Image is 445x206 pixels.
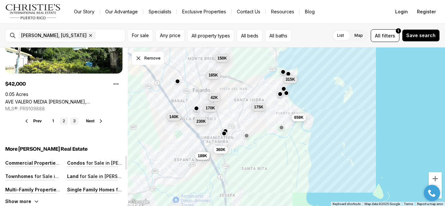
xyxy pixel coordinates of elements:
a: 2 [60,117,68,125]
button: Contact Us [232,7,266,16]
p: for Sale in [PERSON_NAME] [33,173,96,179]
button: All property types [187,29,234,42]
p: for Sale in [PERSON_NAME] [115,187,178,192]
a: Commercial Properties for Sale in [PERSON_NAME] [5,160,122,166]
button: Any price [156,29,185,42]
button: Prev [24,118,42,124]
a: Exclusive Properties [177,7,231,16]
p: for Sale in [PERSON_NAME] [85,160,148,166]
a: Specialists [143,7,177,16]
p: Land [67,173,79,179]
span: 360K [216,147,225,152]
button: 360K [213,146,228,154]
button: 140K [167,113,181,121]
button: Save search [402,29,440,42]
span: 659K [294,115,304,120]
button: Property options [109,77,122,90]
button: Next [86,118,104,124]
span: Register [417,9,436,14]
label: List [332,30,349,41]
nav: Pagination [50,117,78,125]
label: Map [349,30,368,41]
span: Map data ©2025 Google [365,202,400,206]
a: 3 [70,117,78,125]
span: 140K [169,114,179,119]
span: Next [86,119,94,123]
button: 185K [206,71,221,79]
a: Terms [404,202,413,206]
span: 175K [254,104,264,110]
span: filters [382,32,395,39]
span: Any price [160,33,180,38]
a: Report a map error [417,202,443,206]
button: All baths [265,29,292,42]
span: 42K [211,95,218,100]
a: Multi-Family Properties for Sale in [PERSON_NAME] [5,187,122,192]
p: Multi-Family Properties [5,187,60,192]
button: 315K [283,76,298,83]
span: Prev [33,119,42,123]
a: AVE VALERO MEDIA LUNA, FAJARDO PR, 00738 [5,99,122,104]
img: logo [5,4,61,20]
button: Login [391,5,412,18]
button: Register [413,5,440,18]
button: For sale [128,29,153,42]
button: 189K [195,152,210,160]
p: Single Family Homes [67,187,115,192]
span: 189K [198,153,207,158]
button: 659K [292,114,306,121]
button: 170K [203,104,218,112]
span: 1 [398,28,399,34]
span: Save search [406,33,436,38]
h5: More [PERSON_NAME] Real Estate [5,146,122,152]
a: Land for Sale in [PERSON_NAME] [67,173,142,179]
span: 230K [196,119,206,124]
span: 150K [218,56,227,61]
span: [PERSON_NAME], [US_STATE] [21,33,87,38]
button: Show more [5,199,39,204]
a: Resources [266,7,299,16]
p: for Sale in [PERSON_NAME] [79,173,142,179]
a: Condos for Sale in [PERSON_NAME] [67,160,148,166]
button: Zoom in [429,172,442,185]
a: Townhomes for Sale in [PERSON_NAME] [5,173,96,179]
button: Allfilters1 [371,29,399,42]
button: 230K [194,117,208,125]
span: 185K [208,73,218,78]
span: Login [395,9,408,14]
span: For sale [132,33,149,38]
button: All beds [237,29,263,42]
a: 1 [50,117,57,125]
a: Blog [300,7,320,16]
a: Our Advantage [100,7,143,16]
span: 315K [286,77,295,82]
span: 170K [206,105,215,111]
p: Townhomes [5,173,33,179]
p: Condos [67,160,85,166]
a: Our Story [69,7,100,16]
a: Single Family Homes for Sale in [PERSON_NAME] [67,187,178,192]
button: 150K [215,54,230,62]
button: Dismiss drawing [132,51,164,65]
p: Commercial Properties [5,160,59,166]
button: 42K [208,94,221,102]
button: 175K [251,103,266,111]
span: All [375,32,380,39]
